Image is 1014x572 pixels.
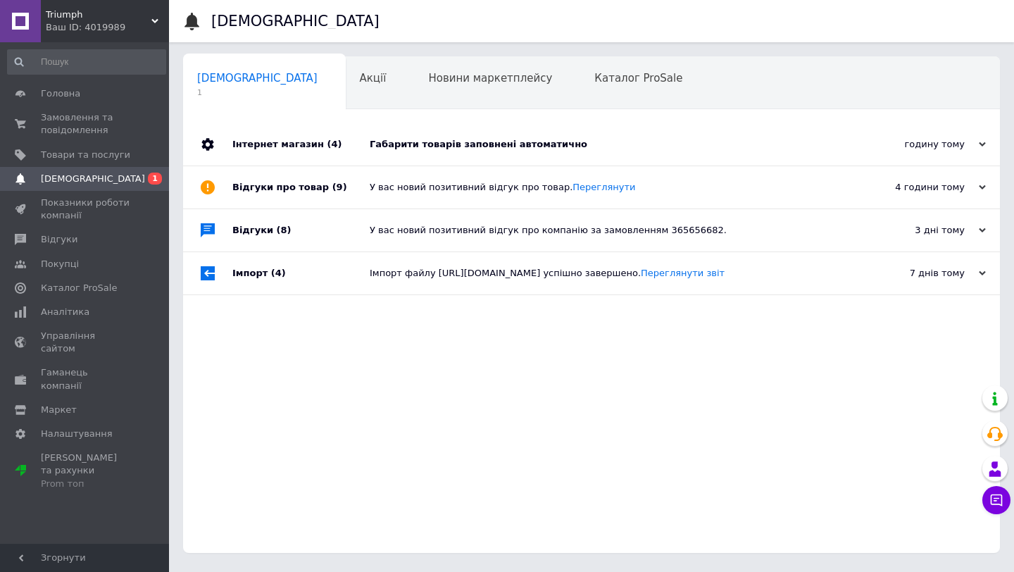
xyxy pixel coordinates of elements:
span: (9) [332,182,347,192]
span: Відгуки [41,233,77,246]
div: 7 днів тому [845,267,986,280]
div: Prom топ [41,478,130,490]
div: Габарити товарів заповнені автоматично [370,138,845,151]
span: Налаштування [41,428,113,440]
span: Показники роботи компанії [41,197,130,222]
a: Переглянути [572,182,635,192]
span: [DEMOGRAPHIC_DATA] [197,72,318,85]
span: Товари та послуги [41,149,130,161]
div: 4 години тому [845,181,986,194]
a: Переглянути звіт [641,268,725,278]
span: Каталог ProSale [41,282,117,294]
span: Акції [360,72,387,85]
span: (4) [271,268,286,278]
span: Гаманець компанії [41,366,130,392]
div: У вас новий позитивний відгук про товар. [370,181,845,194]
div: Відгуки [232,209,370,251]
span: Замовлення та повідомлення [41,111,130,137]
div: Імпорт [232,252,370,294]
span: Маркет [41,404,77,416]
div: Відгуки про товар [232,166,370,209]
div: годину тому [845,138,986,151]
div: Інтернет магазин [232,123,370,166]
span: 1 [197,87,318,98]
span: Головна [41,87,80,100]
span: [DEMOGRAPHIC_DATA] [41,173,145,185]
div: 3 дні тому [845,224,986,237]
span: Покупці [41,258,79,271]
span: (8) [277,225,292,235]
span: Новини маркетплейсу [428,72,552,85]
input: Пошук [7,49,166,75]
span: 1 [148,173,162,185]
span: Управління сайтом [41,330,130,355]
div: У вас новий позитивний відгук про компанію за замовленням 365656682. [370,224,845,237]
div: Імпорт файлу [URL][DOMAIN_NAME] успішно завершено. [370,267,845,280]
span: Triumph [46,8,151,21]
div: Ваш ID: 4019989 [46,21,169,34]
button: Чат з покупцем [982,486,1010,514]
span: Аналітика [41,306,89,318]
span: Каталог ProSale [594,72,682,85]
span: [PERSON_NAME] та рахунки [41,452,130,490]
span: (4) [327,139,342,149]
h1: [DEMOGRAPHIC_DATA] [211,13,380,30]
